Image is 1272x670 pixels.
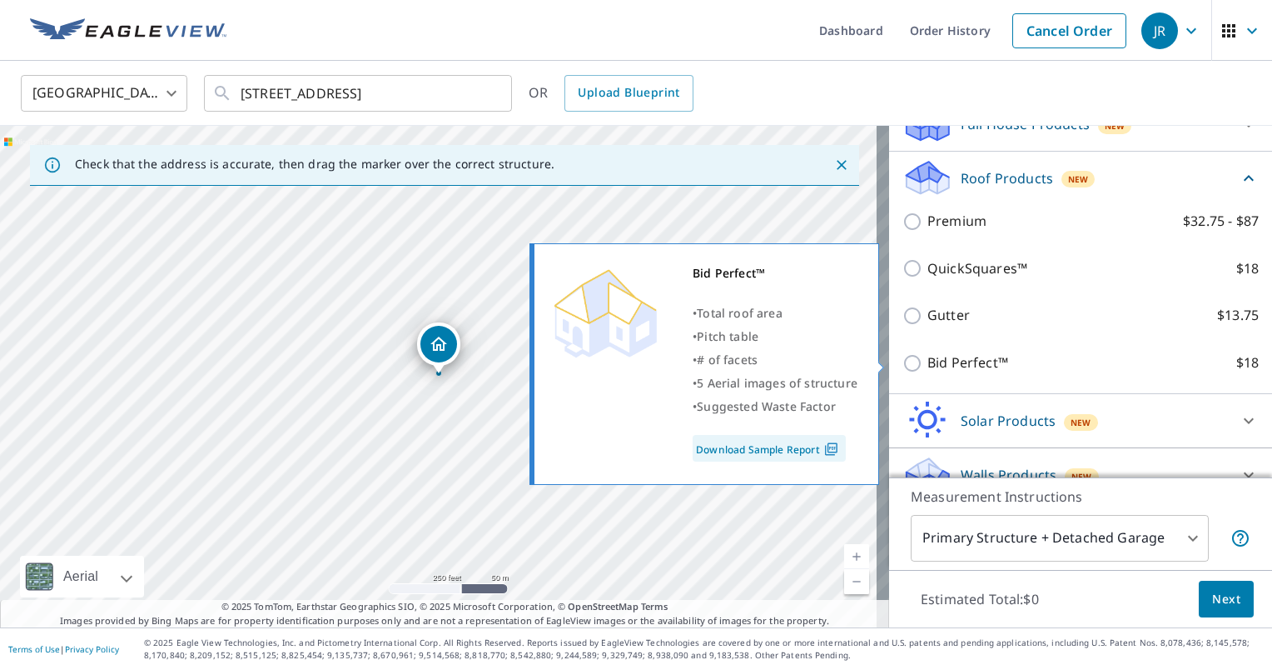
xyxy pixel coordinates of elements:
span: New [1105,119,1125,132]
div: Solar ProductsNew [902,401,1259,441]
span: Next [1212,589,1240,610]
a: Upload Blueprint [564,75,693,112]
p: $18 [1236,352,1259,373]
span: Suggested Waste Factor [697,398,836,414]
a: Terms of Use [8,643,60,655]
p: Check that the address is accurate, then drag the marker over the correct structure. [75,157,554,172]
span: New [1071,470,1092,483]
span: # of facets [697,352,758,367]
div: OR [529,75,693,112]
div: Bid Perfect™ [693,262,857,285]
a: Terms [641,600,668,612]
div: Dropped pin, building 1, Residential property, 54 Heritage Rd East Lyme, CT 06333 [417,322,460,374]
div: • [693,395,857,418]
p: | [8,644,119,654]
p: Estimated Total: $0 [907,581,1052,617]
a: Current Level 17, Zoom Out [844,569,869,594]
span: Total roof area [697,305,783,321]
div: Walls ProductsNew [902,455,1259,495]
div: • [693,302,857,325]
div: • [693,348,857,372]
p: Bid Perfect™ [927,352,1008,373]
div: Primary Structure + Detached Garage [911,515,1209,562]
span: New [1068,172,1089,186]
p: Premium [927,211,986,232]
span: Your report will include the primary structure and a detached garage if one exists. [1230,528,1250,548]
div: Aerial [58,556,103,597]
div: Roof ProductsNew [902,158,1259,197]
p: $32.75 - $87 [1183,211,1259,232]
p: $18 [1236,258,1259,279]
a: OpenStreetMap [568,600,638,612]
p: Solar Products [961,411,1056,431]
span: Upload Blueprint [578,82,679,103]
p: Roof Products [961,168,1053,188]
span: Pitch table [697,328,758,344]
div: • [693,372,857,395]
div: • [693,325,857,348]
span: © 2025 TomTom, Earthstar Geographics SIO, © 2025 Microsoft Corporation, © [221,600,668,614]
div: [GEOGRAPHIC_DATA] [21,70,187,117]
button: Next [1199,581,1254,618]
p: QuickSquares™ [927,258,1027,279]
a: Cancel Order [1012,13,1126,48]
button: Close [831,154,852,176]
div: Aerial [20,556,144,597]
span: 5 Aerial images of structure [697,375,857,391]
p: Gutter [927,305,970,326]
span: New [1071,416,1091,429]
div: JR [1141,12,1178,49]
p: Measurement Instructions [911,487,1250,507]
p: © 2025 Eagle View Technologies, Inc. and Pictometry International Corp. All Rights Reserved. Repo... [144,637,1264,662]
a: Privacy Policy [65,643,119,655]
img: Premium [547,262,663,362]
img: Pdf Icon [820,442,842,457]
p: Walls Products [961,465,1056,485]
a: Download Sample Report [693,435,846,462]
p: $13.75 [1217,305,1259,326]
img: EV Logo [30,18,226,43]
a: Current Level 17, Zoom In [844,544,869,569]
input: Search by address or latitude-longitude [241,70,478,117]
